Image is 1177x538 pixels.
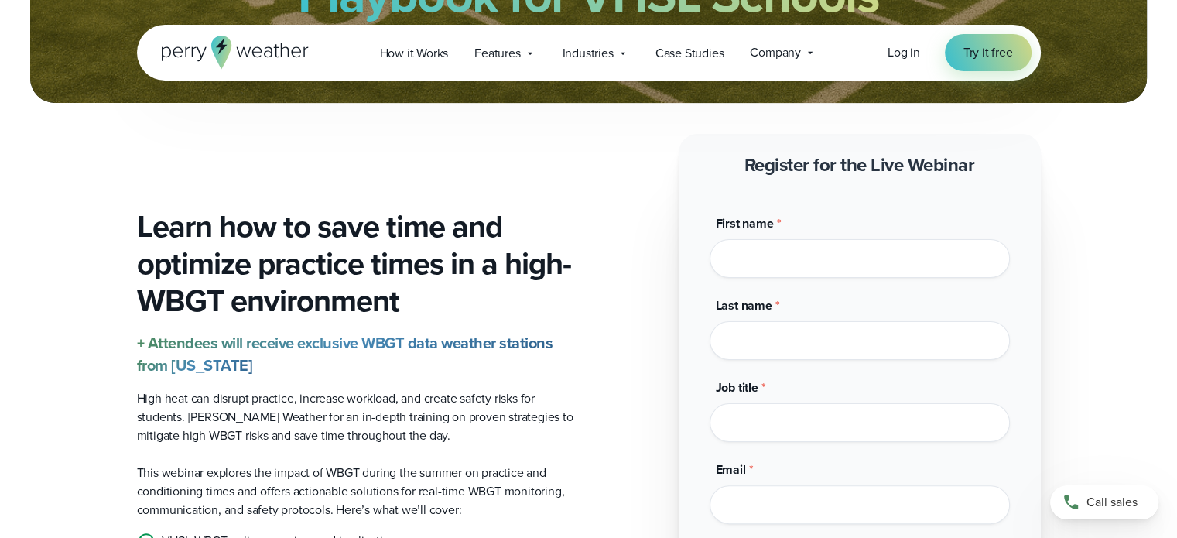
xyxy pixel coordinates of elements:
[716,296,772,314] span: Last name
[137,389,577,445] p: High heat can disrupt practice, increase workload, and create safety risks for students. [PERSON_...
[750,43,801,62] span: Company
[744,151,975,179] strong: Register for the Live Webinar
[716,461,746,478] span: Email
[563,44,614,63] span: Industries
[1086,493,1138,512] span: Call sales
[137,464,577,519] p: This webinar explores the impact of WBGT during the summer on practice and conditioning times and...
[716,379,758,396] span: Job title
[474,44,520,63] span: Features
[716,214,774,232] span: First name
[1050,485,1158,519] a: Call sales
[642,37,737,69] a: Case Studies
[655,44,724,63] span: Case Studies
[963,43,1013,62] span: Try it free
[367,37,462,69] a: How it Works
[945,34,1032,71] a: Try it free
[888,43,920,61] span: Log in
[888,43,920,62] a: Log in
[137,208,577,320] h3: Learn how to save time and optimize practice times in a high-WBGT environment
[137,331,553,377] strong: + Attendees will receive exclusive WBGT data weather stations from [US_STATE]
[380,44,449,63] span: How it Works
